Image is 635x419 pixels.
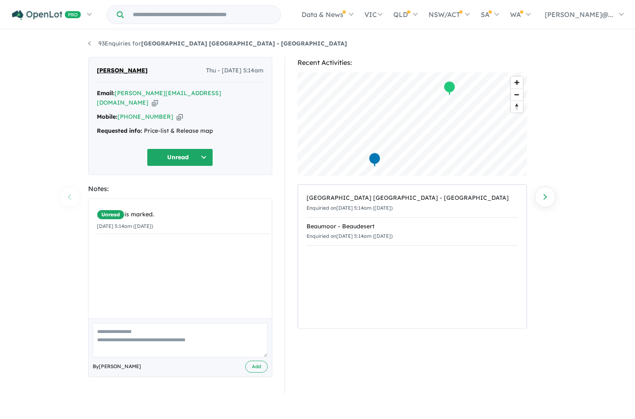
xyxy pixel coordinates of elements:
[88,39,547,49] nav: breadcrumb
[117,113,173,120] a: [PHONE_NUMBER]
[307,193,518,203] div: [GEOGRAPHIC_DATA] [GEOGRAPHIC_DATA] - [GEOGRAPHIC_DATA]
[147,148,213,166] button: Unread
[141,40,347,47] strong: [GEOGRAPHIC_DATA] [GEOGRAPHIC_DATA] - [GEOGRAPHIC_DATA]
[297,57,527,68] div: Recent Activities:
[245,361,268,373] button: Add
[97,210,125,220] span: Unread
[97,210,270,220] div: is marked.
[88,183,272,194] div: Notes:
[368,152,381,168] div: Map marker
[443,81,455,96] div: Map marker
[97,223,153,229] small: [DATE] 5:14am ([DATE])
[511,77,523,89] button: Zoom in
[307,189,518,218] a: [GEOGRAPHIC_DATA] [GEOGRAPHIC_DATA] - [GEOGRAPHIC_DATA]Enquiried on[DATE] 5:14am ([DATE])
[125,6,279,24] input: Try estate name, suburb, builder or developer
[307,205,393,211] small: Enquiried on [DATE] 5:14am ([DATE])
[511,89,523,101] button: Zoom out
[307,217,518,246] a: Beaumoor - BeaudesertEnquiried on[DATE] 5:14am ([DATE])
[97,89,221,107] a: [PERSON_NAME][EMAIL_ADDRESS][DOMAIN_NAME]
[97,127,142,134] strong: Requested info:
[97,126,264,136] div: Price-list & Release map
[97,113,117,120] strong: Mobile:
[12,10,81,20] img: Openlot PRO Logo White
[97,66,148,76] span: [PERSON_NAME]
[88,40,347,47] a: 93Enquiries for[GEOGRAPHIC_DATA] [GEOGRAPHIC_DATA] - [GEOGRAPHIC_DATA]
[206,66,264,76] span: Thu - [DATE] 5:14am
[545,10,613,19] span: [PERSON_NAME]@...
[307,233,393,239] small: Enquiried on [DATE] 5:14am ([DATE])
[297,72,527,176] canvas: Map
[511,101,523,113] button: Reset bearing to north
[93,362,141,371] span: By [PERSON_NAME]
[177,113,183,121] button: Copy
[97,89,115,97] strong: Email:
[152,98,158,107] button: Copy
[307,222,518,232] div: Beaumoor - Beaudesert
